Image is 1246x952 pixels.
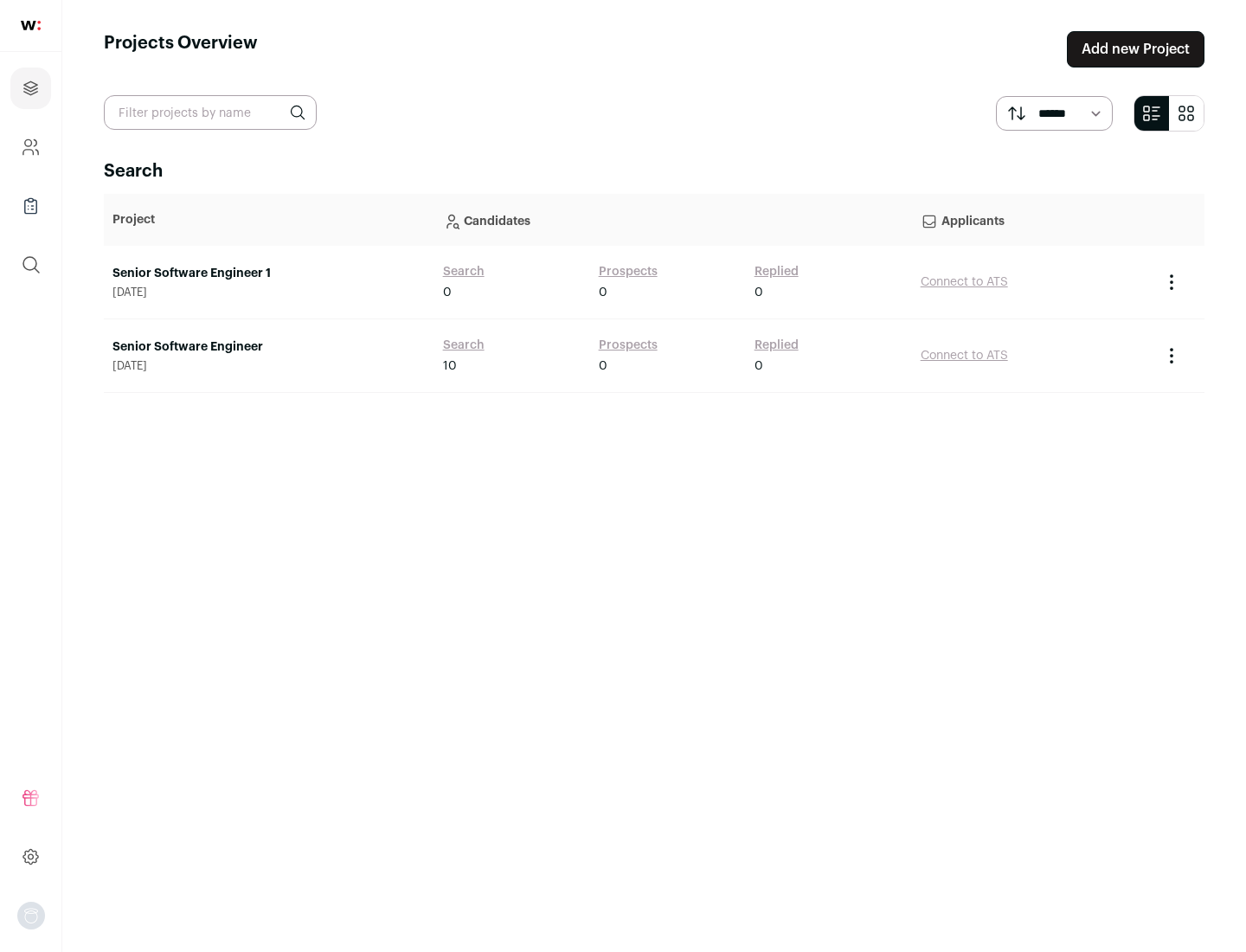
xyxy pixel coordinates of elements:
[443,263,485,280] a: Search
[17,902,45,929] button: Open dropdown
[10,68,51,109] a: Projects
[10,126,51,168] a: Company and ATS Settings
[755,284,763,301] span: 0
[17,902,45,929] img: nopic.png
[104,159,1204,183] h2: Search
[10,185,51,227] a: Company Lists
[112,286,426,299] span: [DATE]
[1067,31,1204,68] a: Add new Project
[104,95,317,130] input: Filter projects by name
[599,357,607,375] span: 0
[443,357,457,375] span: 10
[599,337,658,354] a: Prospects
[443,203,903,237] p: Candidates
[443,284,452,301] span: 0
[921,276,1008,288] a: Connect to ATS
[1161,345,1182,366] button: Project Actions
[112,211,426,228] p: Project
[21,21,41,30] img: wellfound-shorthand-0d5821cbd27db2630d0214b213865d53afaa358527fdda9d0ea32b1df1b89c2c.svg
[921,350,1008,362] a: Connect to ATS
[599,284,607,301] span: 0
[755,337,799,354] a: Replied
[755,263,799,280] a: Replied
[921,203,1144,237] p: Applicants
[599,263,658,280] a: Prospects
[443,337,485,354] a: Search
[112,359,426,373] span: [DATE]
[104,31,258,68] h1: Projects Overview
[112,338,426,356] a: Senior Software Engineer
[755,357,763,375] span: 0
[1161,272,1182,293] button: Project Actions
[112,265,426,282] a: Senior Software Engineer 1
